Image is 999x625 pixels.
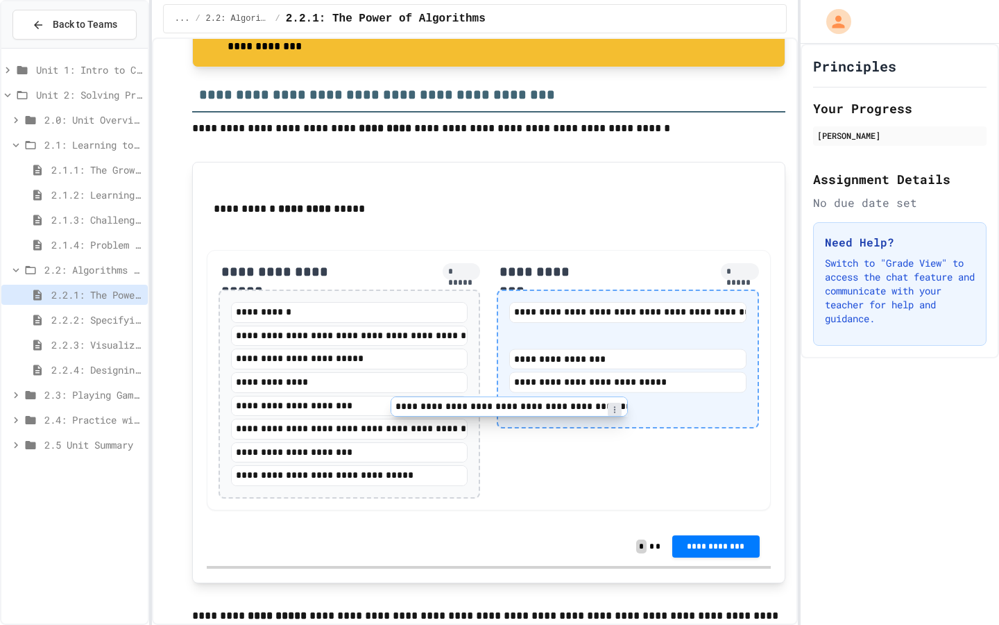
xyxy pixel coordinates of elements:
[51,312,142,327] span: 2.2.2: Specifying Ideas with Pseudocode
[51,362,142,377] span: 2.2.4: Designing Flowcharts
[44,387,142,402] span: 2.3: Playing Games
[813,194,987,211] div: No due date set
[51,287,142,302] span: 2.2.1: The Power of Algorithms
[44,262,142,277] span: 2.2: Algorithms - from Pseudocode to Flowcharts
[44,137,142,152] span: 2.1: Learning to Solve Hard Problems
[51,237,142,252] span: 2.1.4: Problem Solving Practice
[36,62,142,77] span: Unit 1: Intro to Computer Science
[275,13,280,24] span: /
[51,212,142,227] span: 2.1.3: Challenge Problem - The Bridge
[36,87,142,102] span: Unit 2: Solving Problems in Computer Science
[51,337,142,352] span: 2.2.3: Visualizing Logic with Flowcharts
[286,10,486,27] span: 2.2.1: The Power of Algorithms
[813,56,896,76] h1: Principles
[44,112,142,127] span: 2.0: Unit Overview
[825,234,975,251] h3: Need Help?
[44,437,142,452] span: 2.5 Unit Summary
[813,169,987,189] h2: Assignment Details
[195,13,200,24] span: /
[817,129,982,142] div: [PERSON_NAME]
[175,13,190,24] span: ...
[812,6,855,37] div: My Account
[51,187,142,202] span: 2.1.2: Learning to Solve Hard Problems
[206,13,270,24] span: 2.2: Algorithms - from Pseudocode to Flowcharts
[813,99,987,118] h2: Your Progress
[53,17,117,32] span: Back to Teams
[825,256,975,326] p: Switch to "Grade View" to access the chat feature and communicate with your teacher for help and ...
[51,162,142,177] span: 2.1.1: The Growth Mindset
[44,412,142,427] span: 2.4: Practice with Algorithms
[12,10,137,40] button: Back to Teams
